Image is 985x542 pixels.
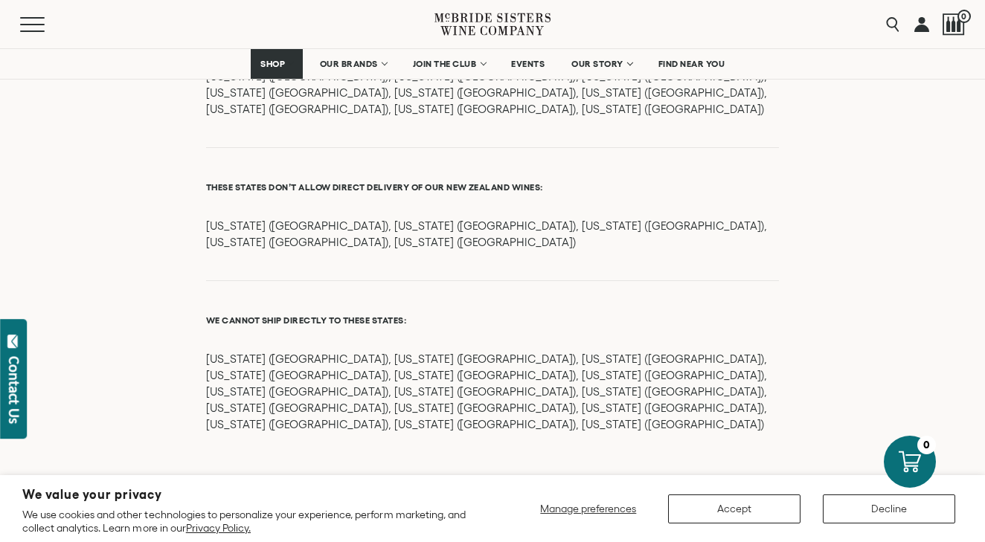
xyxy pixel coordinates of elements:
h2: We value your privacy [22,488,484,501]
button: Mobile Menu Trigger [20,17,74,32]
a: OUR STORY [562,49,641,79]
span: SHOP [260,59,286,69]
span: EVENTS [511,59,545,69]
a: EVENTS [501,49,554,79]
a: SHOP [251,49,303,79]
span: OUR STORY [571,59,623,69]
a: JOIN THE CLUB [403,49,495,79]
button: Accept [668,494,800,523]
p: We use cookies and other technologies to personalize your experience, perform marketing, and coll... [22,508,484,535]
a: OUR BRANDS [310,49,396,79]
p: [US_STATE] ([GEOGRAPHIC_DATA]), [US_STATE] ([GEOGRAPHIC_DATA]), [US_STATE] ([GEOGRAPHIC_DATA]), [... [206,351,779,433]
div: 0 [917,436,936,454]
h6: These states don’t allow direct delivery of our New Zealand wines: [206,178,779,197]
button: Manage preferences [531,494,646,523]
span: Manage preferences [540,503,636,514]
span: OUR BRANDS [320,59,378,69]
div: Contact Us [7,356,22,424]
span: FIND NEAR YOU [658,59,725,69]
a: FIND NEAR YOU [649,49,735,79]
span: 0 [957,10,971,23]
h6: We cannot ship directly to these states: [206,311,779,330]
p: [US_STATE] ([GEOGRAPHIC_DATA]), [US_STATE] ([GEOGRAPHIC_DATA]), [US_STATE] ([GEOGRAPHIC_DATA]), [... [206,218,779,251]
span: JOIN THE CLUB [413,59,477,69]
a: Privacy Policy. [186,522,251,534]
button: Decline [823,494,955,523]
